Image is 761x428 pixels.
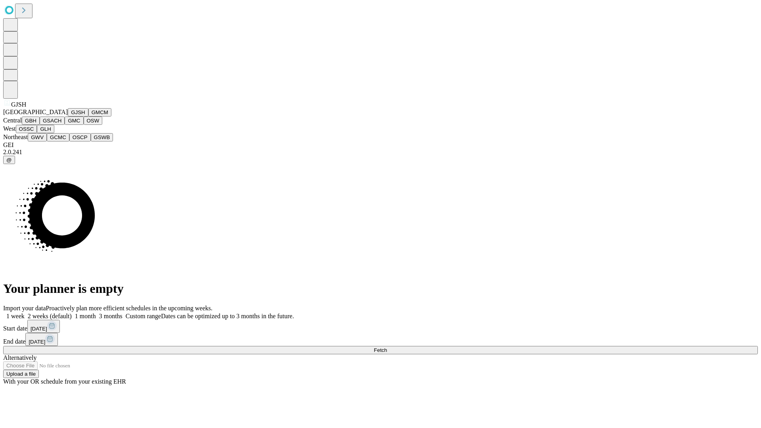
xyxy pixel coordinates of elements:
[28,313,72,319] span: 2 weeks (default)
[68,108,88,117] button: GJSH
[37,125,54,133] button: GLH
[99,313,122,319] span: 3 months
[75,313,96,319] span: 1 month
[3,354,36,361] span: Alternatively
[6,313,25,319] span: 1 week
[69,133,91,141] button: OSCP
[3,378,126,385] span: With your OR schedule from your existing EHR
[91,133,113,141] button: GSWB
[6,157,12,163] span: @
[65,117,83,125] button: GMC
[31,326,47,332] span: [DATE]
[46,305,212,311] span: Proactively plan more efficient schedules in the upcoming weeks.
[161,313,294,319] span: Dates can be optimized up to 3 months in the future.
[3,333,758,346] div: End date
[3,149,758,156] div: 2.0.241
[3,305,46,311] span: Import your data
[3,125,16,132] span: West
[3,370,39,378] button: Upload a file
[3,346,758,354] button: Fetch
[3,281,758,296] h1: Your planner is empty
[29,339,45,345] span: [DATE]
[3,117,22,124] span: Central
[3,156,15,164] button: @
[88,108,111,117] button: GMCM
[40,117,65,125] button: GSACH
[3,109,68,115] span: [GEOGRAPHIC_DATA]
[3,134,28,140] span: Northeast
[3,141,758,149] div: GEI
[84,117,103,125] button: OSW
[47,133,69,141] button: GCMC
[27,320,60,333] button: [DATE]
[3,320,758,333] div: Start date
[16,125,37,133] button: OSSC
[126,313,161,319] span: Custom range
[11,101,26,108] span: GJSH
[374,347,387,353] span: Fetch
[28,133,47,141] button: GWV
[22,117,40,125] button: GBH
[25,333,58,346] button: [DATE]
